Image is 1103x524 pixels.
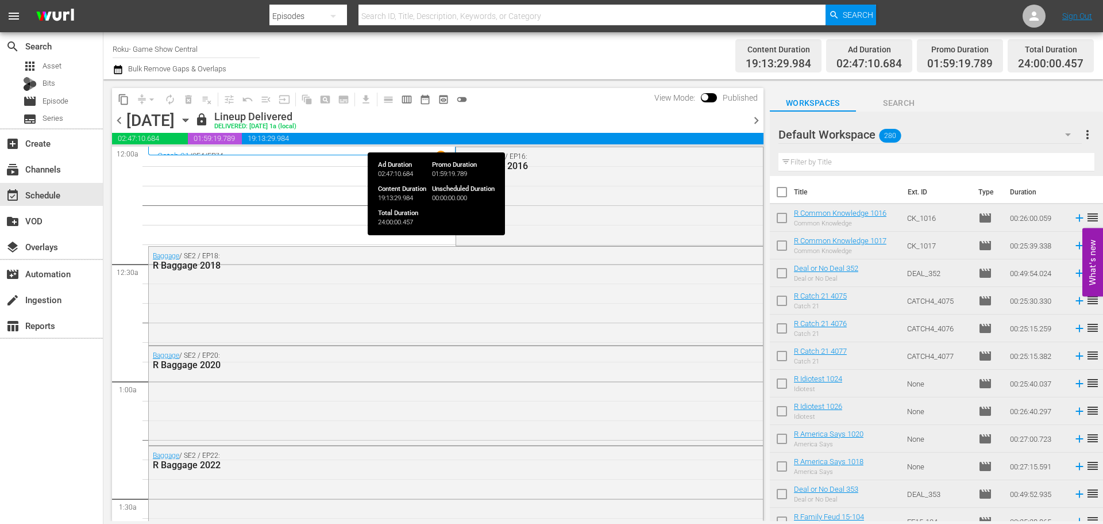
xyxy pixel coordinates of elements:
[794,303,847,310] div: Catch 21
[43,95,68,107] span: Episode
[836,58,902,71] span: 02:47:10.684
[794,468,863,476] div: America Says
[401,94,412,105] span: calendar_view_week_outlined
[971,176,1003,208] th: Type
[6,163,20,177] span: Channels
[978,349,992,363] span: Episode
[903,232,974,259] td: CK_1017
[879,124,901,148] span: 280
[6,267,20,281] span: Automation
[43,78,55,89] span: Bits
[978,294,992,308] span: Episode
[1005,259,1069,287] td: 00:49:54.024
[153,460,696,471] div: R Baggage 2022
[275,90,294,109] span: Update Metadata from Key Asset
[1005,204,1069,232] td: 00:26:00.059
[794,236,886,245] a: R Common Knowledge 1017
[746,41,811,58] div: Content Duration
[649,93,701,102] span: View Mode:
[1005,315,1069,342] td: 00:25:15.259
[153,452,696,471] div: / SE2 / EP22:
[794,220,886,227] div: Common Knowledge
[1086,321,1100,335] span: reorder
[794,374,842,383] a: R Idiotest 1024
[794,358,847,365] div: Catch 21
[153,252,696,271] div: / SE2 / EP18:
[1086,211,1100,224] span: reorder
[6,40,20,53] span: Search
[6,215,20,228] span: VOD
[1073,322,1086,335] svg: Add to Schedule
[23,59,37,73] span: Asset
[794,264,858,273] a: Deal or No Deal 352
[118,94,129,105] span: content_copy
[190,152,192,160] p: /
[1005,232,1069,259] td: 00:25:39.338
[903,342,974,370] td: CATCH4_4077
[23,94,37,108] span: Episode
[133,90,161,109] span: Remove Gaps & Overlaps
[826,5,876,25] button: Search
[1073,488,1086,500] svg: Add to Schedule
[126,111,175,130] div: [DATE]
[843,5,873,25] span: Search
[112,113,126,128] span: chevron_left
[434,90,453,109] span: View Backup
[216,88,238,110] span: Customize Events
[978,487,992,501] span: Episode
[1005,342,1069,370] td: 00:25:15.382
[43,113,63,124] span: Series
[1073,239,1086,252] svg: Add to Schedule
[903,315,974,342] td: CATCH4_4076
[316,90,334,109] span: Create Search Block
[1081,121,1094,148] button: more_vert
[6,319,20,333] span: Reports
[927,58,993,71] span: 01:59:19.789
[1082,228,1103,296] button: Open Feedback Widget
[1018,58,1083,71] span: 24:00:00.457
[794,385,842,393] div: Idiotest
[1086,293,1100,307] span: reorder
[126,64,226,73] span: Bulk Remove Gaps & Overlaps
[238,90,257,109] span: Revert to Primary Episode
[794,247,886,255] div: Common Knowledge
[1005,287,1069,315] td: 00:25:30.330
[903,370,974,397] td: None
[1086,487,1100,500] span: reorder
[153,252,179,260] a: Baggage
[794,275,858,282] div: Deal or No Deal
[1073,377,1086,390] svg: Add to Schedule
[927,41,993,58] div: Promo Duration
[978,404,992,418] span: Episode
[153,260,696,271] div: R Baggage 2018
[978,266,992,280] span: Episode
[214,123,296,131] div: DELIVERED: [DATE] 1a (local)
[903,287,974,315] td: CATCH4_4075
[903,425,974,453] td: None
[1003,176,1072,208] th: Duration
[242,133,763,144] span: 19:13:29.984
[114,90,133,109] span: Copy Lineup
[794,512,864,521] a: R Family Feud 15-104
[778,118,1082,151] div: Default Workspace
[6,189,20,202] span: Schedule
[794,402,842,411] a: R Idiotest 1026
[198,90,216,109] span: Clear Lineup
[112,133,188,144] span: 02:47:10.684
[978,211,992,225] span: Episode
[794,485,858,494] a: Deal or No Deal 353
[438,94,449,105] span: preview_outlined
[23,77,37,91] div: Bits
[43,60,61,72] span: Asset
[439,152,443,160] p: 1
[794,441,863,448] div: America Says
[6,293,20,307] span: Ingestion
[901,176,971,208] th: Ext. ID
[1073,405,1086,418] svg: Add to Schedule
[978,377,992,391] span: Episode
[1073,433,1086,445] svg: Add to Schedule
[6,240,20,254] span: Overlays
[1073,460,1086,473] svg: Add to Schedule
[903,480,974,508] td: DEAL_353
[456,94,468,105] span: toggle_off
